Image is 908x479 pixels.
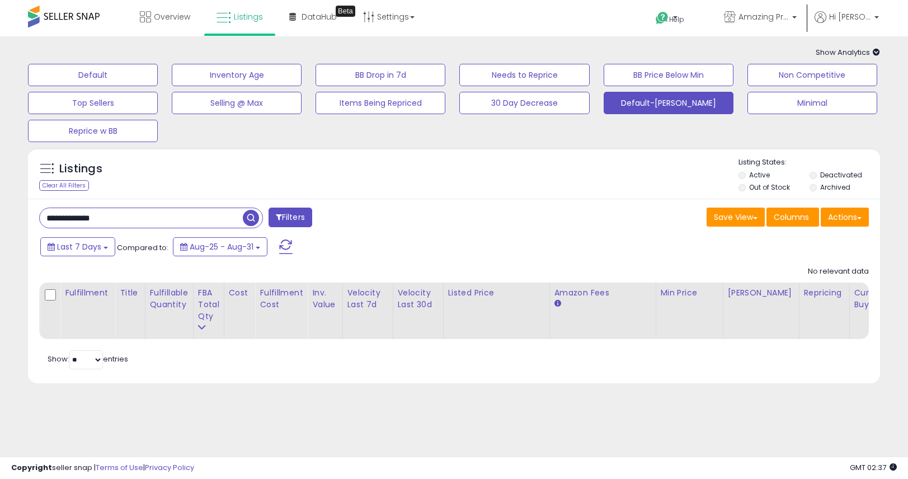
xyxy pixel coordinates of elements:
[738,157,880,168] p: Listing States:
[145,462,194,473] a: Privacy Policy
[815,11,879,36] a: Hi [PERSON_NAME]
[669,15,684,24] span: Help
[59,161,102,177] h5: Listings
[40,237,115,256] button: Last 7 Days
[448,287,545,299] div: Listed Price
[749,182,790,192] label: Out of Stock
[766,208,819,227] button: Columns
[820,182,850,192] label: Archived
[190,241,253,252] span: Aug-25 - Aug-31
[747,92,877,114] button: Minimal
[172,64,302,86] button: Inventory Age
[11,463,194,473] div: seller snap | |
[11,462,52,473] strong: Copyright
[816,47,880,58] span: Show Analytics
[28,64,158,86] button: Default
[747,64,877,86] button: Non Competitive
[39,180,89,191] div: Clear All Filters
[655,11,669,25] i: Get Help
[57,241,101,252] span: Last 7 Days
[302,11,337,22] span: DataHub
[117,242,168,253] span: Compared to:
[312,287,337,311] div: Inv. value
[604,64,733,86] button: BB Price Below Min
[173,237,267,256] button: Aug-25 - Aug-31
[774,212,809,223] span: Columns
[808,266,869,277] div: No relevant data
[150,287,189,311] div: Fulfillable Quantity
[28,120,158,142] button: Reprice w BB
[96,462,143,473] a: Terms of Use
[728,287,794,299] div: [PERSON_NAME]
[347,287,388,311] div: Velocity Last 7d
[647,3,706,36] a: Help
[738,11,789,22] span: Amazing Prime Finds US
[229,287,251,299] div: Cost
[48,354,128,364] span: Show: entries
[749,170,770,180] label: Active
[336,6,355,17] div: Tooltip anchor
[554,299,561,309] small: Amazon Fees.
[850,462,897,473] span: 2025-09-9 02:37 GMT
[154,11,190,22] span: Overview
[554,287,651,299] div: Amazon Fees
[459,64,589,86] button: Needs to Reprice
[28,92,158,114] button: Top Sellers
[120,287,140,299] div: Title
[316,92,445,114] button: Items Being Repriced
[260,287,303,311] div: Fulfillment Cost
[459,92,589,114] button: 30 Day Decrease
[820,170,862,180] label: Deactivated
[65,287,110,299] div: Fulfillment
[829,11,871,22] span: Hi [PERSON_NAME]
[198,287,219,322] div: FBA Total Qty
[804,287,845,299] div: Repricing
[269,208,312,227] button: Filters
[398,287,439,311] div: Velocity Last 30d
[234,11,263,22] span: Listings
[821,208,869,227] button: Actions
[661,287,718,299] div: Min Price
[172,92,302,114] button: Selling @ Max
[604,92,733,114] button: Default-[PERSON_NAME]
[316,64,445,86] button: BB Drop in 7d
[707,208,765,227] button: Save View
